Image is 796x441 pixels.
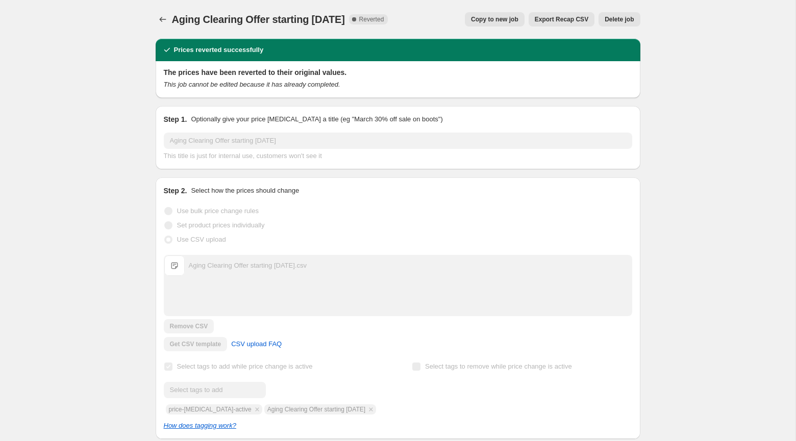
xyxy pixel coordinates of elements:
button: Delete job [599,12,640,27]
h2: The prices have been reverted to their original values. [164,67,632,77]
span: Select tags to remove while price change is active [425,362,572,370]
span: This title is just for internal use, customers won't see it [164,152,322,160]
span: Select tags to add while price change is active [177,362,313,370]
button: Export Recap CSV [529,12,594,27]
p: Select how the prices should change [191,186,299,196]
span: Use bulk price change rules [177,207,259,215]
h2: Step 1. [164,114,187,124]
span: CSV upload FAQ [231,339,282,349]
p: Optionally give your price [MEDICAL_DATA] a title (eg "March 30% off sale on boots") [191,114,442,124]
span: Set product prices individually [177,221,265,229]
a: CSV upload FAQ [225,336,288,352]
a: How does tagging work? [164,422,236,429]
input: Select tags to add [164,382,266,398]
button: Price change jobs [156,12,170,27]
input: 30% off holiday sale [164,133,632,149]
span: Export Recap CSV [535,15,588,23]
button: Copy to new job [465,12,525,27]
h2: Step 2. [164,186,187,196]
span: Copy to new job [471,15,518,23]
div: Aging Clearing Offer starting [DATE].csv [189,261,307,271]
span: Aging Clearing Offer starting [DATE] [172,14,345,25]
span: Delete job [605,15,634,23]
h2: Prices reverted successfully [174,45,264,55]
span: Reverted [359,15,384,23]
span: Use CSV upload [177,236,226,243]
i: This job cannot be edited because it has already completed. [164,81,340,88]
